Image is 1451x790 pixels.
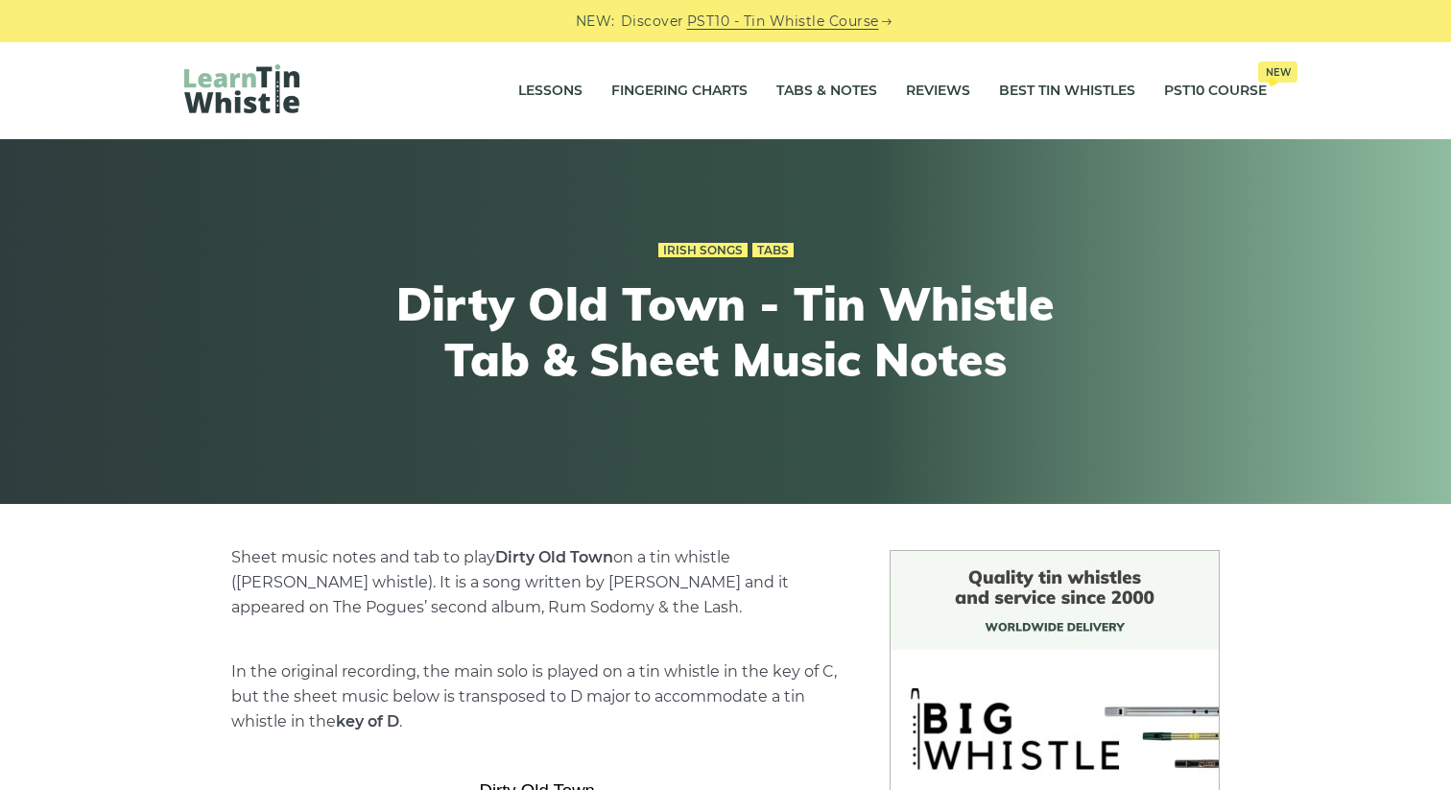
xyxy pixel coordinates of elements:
a: PST10 CourseNew [1164,67,1267,115]
h1: Dirty Old Town - Tin Whistle Tab & Sheet Music Notes [372,276,1079,387]
a: Irish Songs [658,243,748,258]
strong: key of D [336,712,399,730]
a: Best Tin Whistles [999,67,1135,115]
a: Tabs [752,243,794,258]
a: Reviews [906,67,970,115]
span: New [1258,61,1297,83]
strong: Dirty Old Town [495,548,613,566]
span: In the original recording, the main solo is played on a tin whistle in the key of C, but the shee... [231,662,837,730]
a: Fingering Charts [611,67,748,115]
img: LearnTinWhistle.com [184,64,299,113]
a: Tabs & Notes [776,67,877,115]
p: Sheet music notes and tab to play on a tin whistle ([PERSON_NAME] whistle). It is a song written ... [231,545,844,620]
a: Lessons [518,67,583,115]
